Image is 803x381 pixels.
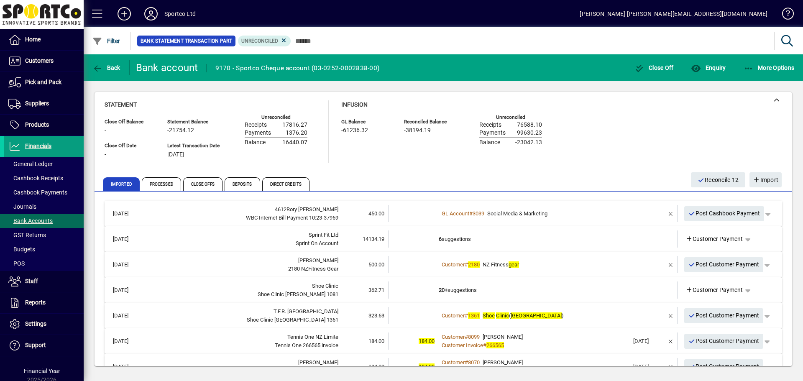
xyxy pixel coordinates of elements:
[109,358,148,375] td: [DATE]
[105,277,782,303] mat-expansion-panel-header: [DATE]Shoe ClinicShoe Clinic [PERSON_NAME] 1081362.7120+suggestionsCustomer Payment
[105,354,782,379] mat-expansion-panel-header: [DATE][PERSON_NAME]184.00184.00Customer#8070[PERSON_NAME][DATE]Post Customer Payment
[363,236,384,242] span: 14134.19
[404,127,431,134] span: -38194.19
[439,209,487,218] a: GL Account#3039
[148,307,338,316] div: T.F.R. New Zeal
[689,60,728,75] button: Enquiry
[439,230,629,248] td: suggestions
[142,177,181,191] span: Processed
[439,236,442,242] b: 6
[4,292,84,313] a: Reports
[439,311,483,320] a: Customer#1361
[684,334,764,349] button: Post Customer Payment
[517,130,542,136] span: 99630.23
[111,6,138,21] button: Add
[634,64,674,71] span: Close Off
[25,36,41,43] span: Home
[8,161,53,167] span: General Ledger
[105,143,155,148] span: Close Off Date
[688,334,760,348] span: Post Customer Payment
[4,72,84,93] a: Pick and Pack
[684,308,764,323] button: Post Customer Payment
[25,100,49,107] span: Suppliers
[4,271,84,292] a: Staff
[442,261,465,268] span: Customer
[465,261,468,268] span: #
[245,139,266,146] span: Balance
[419,363,435,370] span: 184.00
[368,338,384,344] span: 184.00
[496,115,525,120] label: Unreconciled
[4,29,84,50] a: Home
[684,359,764,374] button: Post Customer Payment
[749,172,782,187] button: Import
[105,252,782,277] mat-expansion-panel-header: [DATE][PERSON_NAME]2180 NZFitness Gear500.00Customer#2180NZ FitnessgearPost Customer Payment
[215,61,380,75] div: 9170 - Sportco Cheque account (03-0252-0002838-00)
[148,341,338,350] div: Tennis One 266565 invoice
[8,246,35,253] span: Budgets
[105,303,782,328] mat-expansion-panel-header: [DATE]T.F.R. [GEOGRAPHIC_DATA]Shoe Clinic [GEOGRAPHIC_DATA] 1361323.63Customer#1361Shoe Clinic([G...
[698,173,739,187] span: Reconcile 12
[468,312,480,319] em: 1361
[148,239,338,248] div: Sprint On Account
[442,312,465,319] span: Customer
[664,360,678,373] button: Remove
[4,256,84,271] a: POS
[8,217,53,224] span: Bank Accounts
[509,261,519,268] em: gear
[109,281,148,299] td: [DATE]
[633,363,664,371] div: [DATE]
[684,257,764,272] button: Post Customer Payment
[238,36,291,46] mat-chip: Reconciliation Status: Unreconciled
[164,7,196,20] div: Sportco Ltd
[4,199,84,214] a: Journals
[688,309,760,322] span: Post Customer Payment
[419,338,435,344] span: 184.00
[141,37,232,45] span: Bank Statement Transaction Part
[25,342,46,348] span: Support
[341,127,368,134] span: -61236.32
[367,210,384,217] span: -450.00
[25,79,61,85] span: Pick and Pack
[282,122,307,128] span: 17816.27
[148,333,338,341] div: Tennis One NZ Limite
[4,228,84,242] a: GST Returns
[404,119,454,125] span: Reconciled Balance
[368,363,384,370] span: 184.00
[138,6,164,21] button: Profile
[515,139,542,146] span: -23042.13
[148,205,338,214] div: 4612Rory Shephard
[282,139,307,146] span: 16440.07
[4,171,84,185] a: Cashbook Receipts
[368,312,384,319] span: 323.63
[105,127,106,134] span: -
[4,242,84,256] a: Budgets
[90,33,123,49] button: Filter
[8,260,25,267] span: POS
[92,38,120,44] span: Filter
[469,210,473,217] span: #
[245,122,267,128] span: Receipts
[261,115,291,120] label: Unreconciled
[286,130,307,136] span: 1376.20
[483,359,523,366] span: [PERSON_NAME]
[109,256,148,273] td: [DATE]
[25,121,49,128] span: Products
[90,60,123,75] button: Back
[473,210,484,217] span: 3039
[688,360,760,373] span: Post Customer Payment
[468,359,480,366] span: 8070
[105,119,155,125] span: Close Off Balance
[25,320,46,327] span: Settings
[167,119,220,125] span: Statement Balance
[442,359,465,366] span: Customer
[109,205,148,222] td: [DATE]
[439,281,629,299] td: suggestions
[262,177,309,191] span: Direct Credits
[684,206,765,221] button: Post Cashbook Payment
[483,342,486,348] span: #
[664,207,678,220] button: Remove
[368,287,384,293] span: 362.71
[105,328,782,354] mat-expansion-panel-header: [DATE]Tennis One NZ LimiteTennis One 266565 invoice184.00184.00Customer#8099[PERSON_NAME]Customer...
[183,177,222,191] span: Close Offs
